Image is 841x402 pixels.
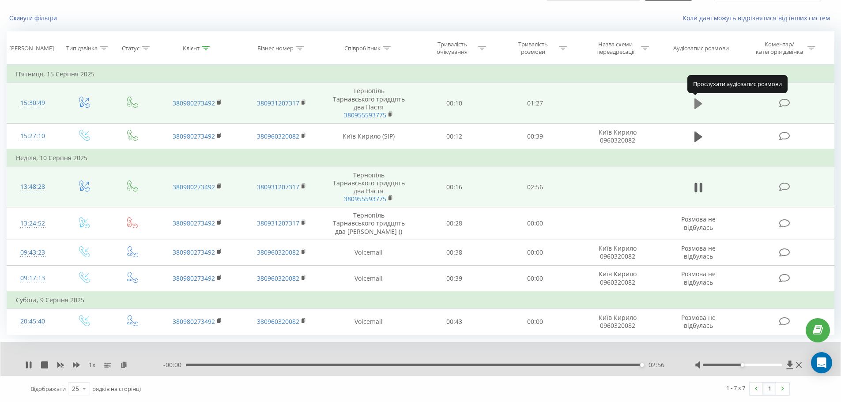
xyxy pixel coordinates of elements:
td: 01:27 [495,83,576,124]
td: 00:00 [495,240,576,265]
td: Voicemail [324,266,414,292]
td: Київ Кирило (SIP) [324,124,414,150]
td: 00:00 [495,207,576,240]
td: 00:39 [495,124,576,150]
div: Accessibility label [740,363,744,367]
td: Київ Кирило 0960320082 [575,309,659,334]
td: Київ Кирило 0960320082 [575,124,659,150]
div: 09:17:13 [16,270,50,287]
td: Субота, 9 Серпня 2025 [7,291,834,309]
a: 380960320082 [257,248,299,256]
span: Розмова не відбулась [681,215,716,231]
td: 00:10 [414,83,495,124]
td: 02:56 [495,167,576,207]
td: Тернопіль Тарнавського тридцять два [PERSON_NAME] () [324,207,414,240]
div: 13:48:28 [16,178,50,195]
span: - 00:00 [163,361,186,369]
td: Voicemail [324,309,414,334]
div: Тип дзвінка [66,45,98,52]
td: Київ Кирило 0960320082 [575,266,659,292]
div: Клієнт [183,45,200,52]
div: Тривалість очікування [429,41,476,56]
a: 380931207317 [257,99,299,107]
a: Коли дані можуть відрізнятися вiд інших систем [683,14,834,22]
td: 00:00 [495,266,576,292]
a: 380980273492 [173,183,215,191]
td: Тернопіль Тарнавського тридцять два Настя [324,167,414,207]
span: 1 x [89,361,95,369]
div: Тривалість розмови [509,41,557,56]
span: Розмова не відбулась [681,270,716,286]
a: 380960320082 [257,317,299,326]
a: 380980273492 [173,99,215,107]
td: Київ Кирило 0960320082 [575,240,659,265]
span: 02:56 [649,361,664,369]
div: 09:43:23 [16,244,50,261]
div: Коментар/категорія дзвінка [754,41,805,56]
span: рядків на сторінці [92,385,141,393]
td: 00:39 [414,266,495,292]
td: Неділя, 10 Серпня 2025 [7,149,834,167]
div: Open Intercom Messenger [811,352,832,373]
a: 1 [763,383,776,395]
div: Accessibility label [640,363,644,367]
div: Статус [122,45,140,52]
a: 380980273492 [173,317,215,326]
div: Співробітник [344,45,381,52]
div: Аудіозапис розмови [673,45,729,52]
a: 380960320082 [257,274,299,282]
a: 380960320082 [257,132,299,140]
div: 15:30:49 [16,94,50,112]
td: 00:43 [414,309,495,334]
td: Тернопіль Тарнавського тридцять два Настя [324,83,414,124]
td: Voicemail [324,240,414,265]
td: 00:28 [414,207,495,240]
div: 25 [72,384,79,393]
div: Прослухати аудіозапис розмови [687,75,788,93]
a: 380980273492 [173,274,215,282]
td: 00:16 [414,167,495,207]
a: 380980273492 [173,248,215,256]
td: 00:00 [495,309,576,334]
span: Розмова не відбулась [681,244,716,260]
a: 380955593775 [344,195,386,203]
a: 380955593775 [344,111,386,119]
div: 13:24:52 [16,215,50,232]
a: 380980273492 [173,132,215,140]
a: 380931207317 [257,183,299,191]
div: Бізнес номер [257,45,294,52]
span: Відображати [30,385,66,393]
div: 15:27:10 [16,128,50,145]
div: 1 - 7 з 7 [726,383,745,392]
div: 20:45:40 [16,313,50,330]
a: 380980273492 [173,219,215,227]
div: [PERSON_NAME] [9,45,54,52]
span: Розмова не відбулась [681,313,716,330]
div: Назва схеми переадресації [592,41,639,56]
td: 00:38 [414,240,495,265]
button: Скинути фільтри [7,14,61,22]
td: П’ятниця, 15 Серпня 2025 [7,65,834,83]
td: 00:12 [414,124,495,150]
a: 380931207317 [257,219,299,227]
